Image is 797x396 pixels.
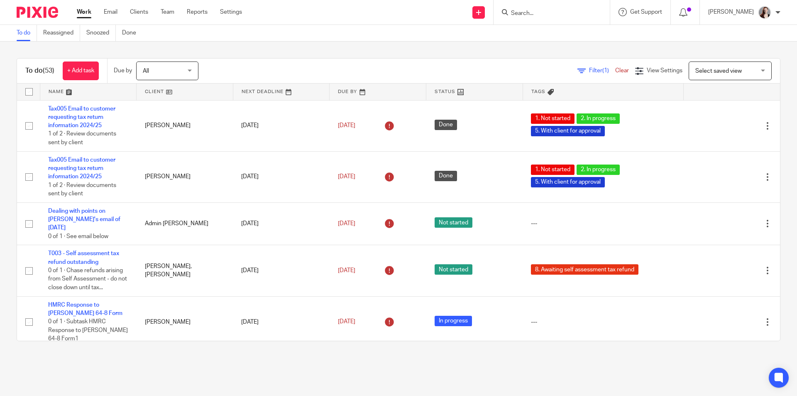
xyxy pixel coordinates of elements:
[615,68,629,74] a: Clear
[48,106,115,129] a: Tax005 Email to customer requesting tax return information 2024/25
[435,264,472,275] span: Not started
[161,8,174,16] a: Team
[647,68,682,74] span: View Settings
[17,7,58,18] img: Pixie
[48,302,122,316] a: HMRC Response to [PERSON_NAME] 64-8 Form
[338,123,355,128] span: [DATE]
[758,6,771,19] img: High%20Res%20Andrew%20Price%20Accountants%20_Poppy%20Jakes%20Photography-3%20-%20Copy.jpg
[531,126,605,136] span: 5. With client for approval
[531,264,638,275] span: 8. Awaiting self assessment tax refund
[435,171,457,181] span: Done
[48,319,128,342] span: 0 of 1 · Subtask HMRC Response to [PERSON_NAME] 64-8 Form1
[531,177,605,187] span: 5. With client for approval
[602,68,609,74] span: (1)
[695,68,742,74] span: Select saved view
[589,68,615,74] span: Filter
[17,25,37,41] a: To do
[137,151,233,202] td: [PERSON_NAME]
[137,296,233,347] td: [PERSON_NAME]
[531,219,675,228] div: ---
[338,174,355,180] span: [DATE]
[220,8,242,16] a: Settings
[43,67,54,74] span: (53)
[338,268,355,273] span: [DATE]
[338,319,355,325] span: [DATE]
[48,251,119,265] a: T003 - Self assessment tax refund outstanding
[708,8,754,16] p: [PERSON_NAME]
[435,120,457,130] span: Done
[143,68,149,74] span: All
[630,9,662,15] span: Get Support
[137,100,233,151] td: [PERSON_NAME]
[233,202,330,245] td: [DATE]
[77,8,91,16] a: Work
[137,245,233,296] td: [PERSON_NAME], [PERSON_NAME]
[187,8,208,16] a: Reports
[122,25,142,41] a: Done
[86,25,116,41] a: Snoozed
[233,245,330,296] td: [DATE]
[130,8,148,16] a: Clients
[48,182,116,197] span: 1 of 2 · Review documents sent by client
[48,131,116,146] span: 1 of 2 · Review documents sent by client
[114,66,132,75] p: Due by
[577,113,620,124] span: 2. In progress
[435,217,472,228] span: Not started
[531,318,675,326] div: ---
[531,113,575,124] span: 1. Not started
[233,151,330,202] td: [DATE]
[510,10,585,17] input: Search
[137,202,233,245] td: Admin [PERSON_NAME]
[531,165,575,175] span: 1. Not started
[577,165,620,175] span: 2. In progress
[104,8,117,16] a: Email
[63,61,99,80] a: + Add task
[48,234,108,239] span: 0 of 1 · See email below
[233,100,330,151] td: [DATE]
[338,221,355,226] span: [DATE]
[233,296,330,347] td: [DATE]
[43,25,80,41] a: Reassigned
[531,89,545,94] span: Tags
[48,157,115,180] a: Tax005 Email to customer requesting tax return information 2024/25
[435,316,472,326] span: In progress
[48,268,127,290] span: 0 of 1 · Chase refunds arising from Self Assessment - do not close down until tax...
[25,66,54,75] h1: To do
[48,208,120,231] a: Dealing with points on [PERSON_NAME]'s email of [DATE]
